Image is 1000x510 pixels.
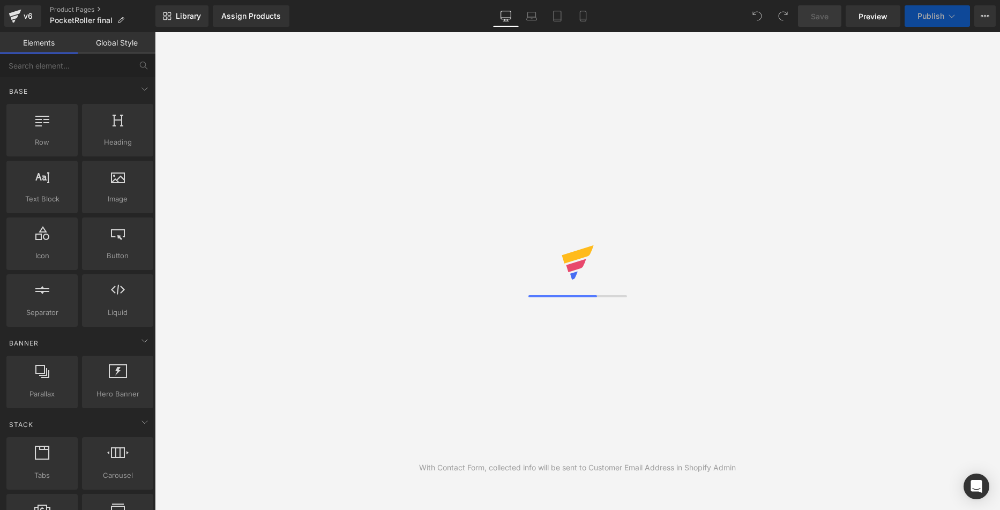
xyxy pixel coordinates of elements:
a: Mobile [570,5,596,27]
button: More [974,5,996,27]
a: Laptop [519,5,544,27]
a: Global Style [78,32,155,54]
a: Preview [846,5,900,27]
div: With Contact Form, collected info will be sent to Customer Email Address in Shopify Admin [419,462,736,474]
div: Open Intercom Messenger [964,474,989,499]
span: Preview [859,11,887,22]
a: v6 [4,5,41,27]
button: Publish [905,5,970,27]
span: Hero Banner [85,388,150,400]
button: Redo [772,5,794,27]
span: Stack [8,419,34,430]
span: Base [8,86,29,96]
a: New Library [155,5,208,27]
span: Carousel [85,470,150,481]
button: Undo [747,5,768,27]
span: Library [176,11,201,21]
span: Banner [8,338,40,348]
a: Tablet [544,5,570,27]
span: Text Block [10,193,74,205]
div: v6 [21,9,35,23]
span: Button [85,250,150,261]
div: Assign Products [221,12,281,20]
span: Liquid [85,307,150,318]
span: Row [10,137,74,148]
a: Product Pages [50,5,155,14]
span: Separator [10,307,74,318]
a: Desktop [493,5,519,27]
span: Icon [10,250,74,261]
span: PocketRoller final [50,16,113,25]
span: Parallax [10,388,74,400]
span: Heading [85,137,150,148]
span: Save [811,11,829,22]
span: Tabs [10,470,74,481]
span: Publish [917,12,944,20]
span: Image [85,193,150,205]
